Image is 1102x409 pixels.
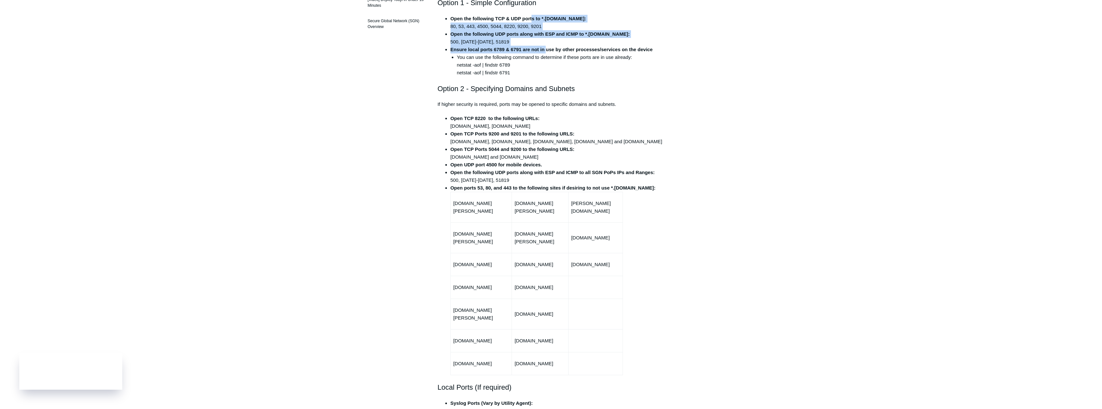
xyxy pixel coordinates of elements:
[514,360,566,367] p: [DOMAIN_NAME]
[450,31,630,37] strong: Open the following UDP ports along with ESP and ICMP to *.[DOMAIN_NAME]:
[450,130,665,145] li: [DOMAIN_NAME], [DOMAIN_NAME], [DOMAIN_NAME], [DOMAIN_NAME] and [DOMAIN_NAME]
[450,115,665,130] li: [DOMAIN_NAME], [DOMAIN_NAME]
[450,15,665,30] li: 80, 53, 443, 4500, 5044, 8220, 9200, 9201
[514,310,566,318] p: [DOMAIN_NAME]
[438,100,665,108] p: If higher security is required, ports may be opened to specific domains and subnets.
[453,306,509,322] p: [DOMAIN_NAME][PERSON_NAME]
[450,192,512,222] td: [DOMAIN_NAME][PERSON_NAME]
[450,185,656,191] strong: Open ports 53, 80, and 443 to the following sites if desiring to not use *.[DOMAIN_NAME]:
[450,162,542,167] strong: Open UDP port 4500 for mobile devices.
[450,145,665,161] li: [DOMAIN_NAME] and [DOMAIN_NAME]
[453,284,509,291] p: [DOMAIN_NAME]
[365,15,428,33] a: Secure Global Network (SGN) Overview
[19,353,122,390] iframe: Todyl Status
[450,169,665,184] li: 500, [DATE]-[DATE], 51819
[438,382,665,393] h2: Local Ports (If required)
[450,131,575,136] strong: Open TCP Ports 9200 and 9201 to the following URLS:
[453,360,509,367] p: [DOMAIN_NAME]
[450,47,653,52] strong: Ensure local ports 6789 & 6791 are not in use by other processes/services on the device
[453,230,509,246] p: [DOMAIN_NAME][PERSON_NAME]
[514,230,566,246] p: [DOMAIN_NAME][PERSON_NAME]
[450,400,533,406] strong: Syslog Ports (Vary by Utility Agent):
[450,116,540,121] strong: Open TCP 8220 to the following URLs:
[514,284,566,291] p: [DOMAIN_NAME]
[571,261,620,268] p: [DOMAIN_NAME]
[457,53,665,77] li: You can use the following command to determine if these ports are in use already: netstat -aof | ...
[571,200,620,215] p: [PERSON_NAME][DOMAIN_NAME]
[571,234,620,242] p: [DOMAIN_NAME]
[450,170,655,175] strong: Open the following UDP ports along with ESP and ICMP to all SGN PoPs IPs and Ranges:
[438,83,665,94] h2: Option 2 - Specifying Domains and Subnets
[453,337,509,345] p: [DOMAIN_NAME]
[453,261,509,268] p: [DOMAIN_NAME]
[450,146,575,152] strong: Open TCP Ports 5044 and 9200 to the following URLS:
[450,30,665,46] li: 500, [DATE]-[DATE], 51819
[514,261,566,268] p: [DOMAIN_NAME]
[514,337,566,345] p: [DOMAIN_NAME]
[514,200,566,215] p: [DOMAIN_NAME][PERSON_NAME]
[450,16,586,21] strong: Open the following TCP & UDP ports to *.[DOMAIN_NAME]:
